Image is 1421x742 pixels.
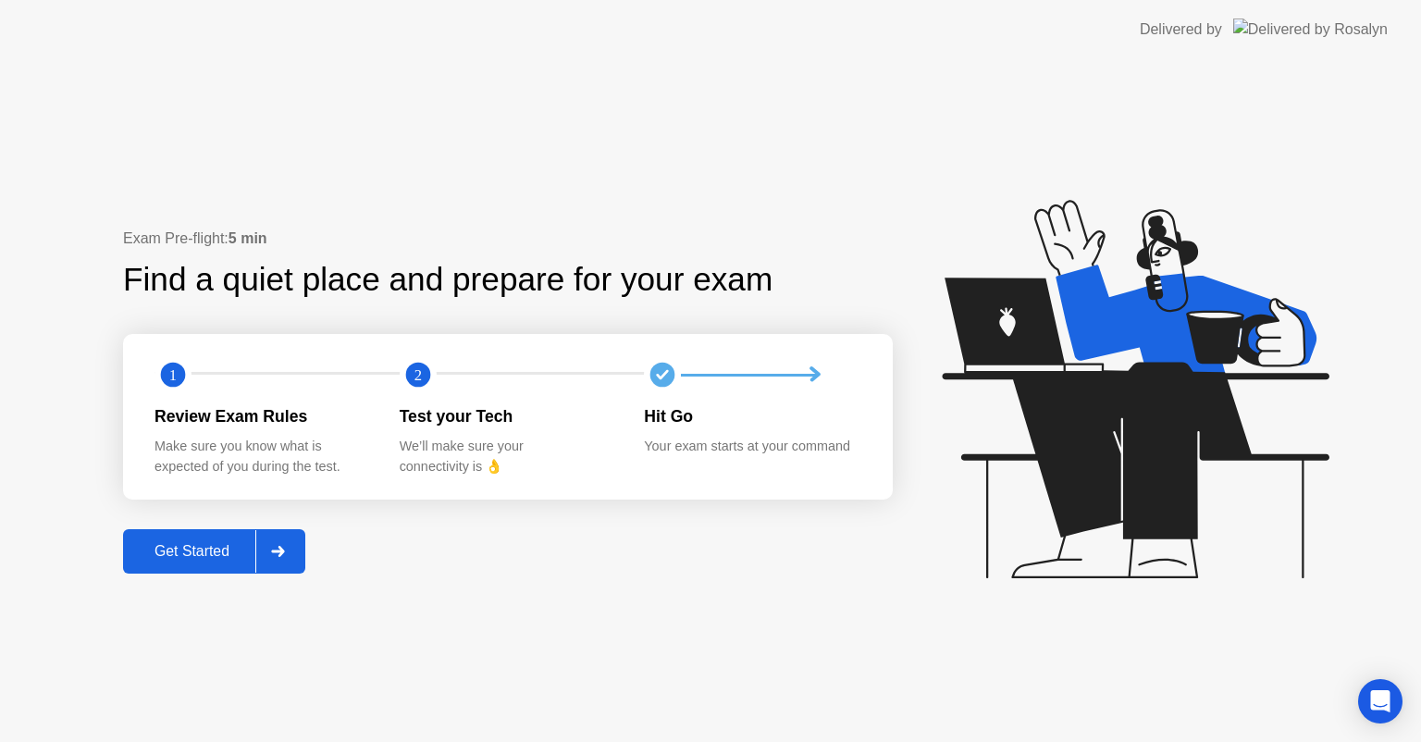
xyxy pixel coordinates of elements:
img: Delivered by Rosalyn [1233,19,1388,40]
div: Find a quiet place and prepare for your exam [123,255,775,304]
div: Test your Tech [400,404,615,428]
div: Open Intercom Messenger [1358,679,1402,723]
button: Get Started [123,529,305,574]
b: 5 min [229,230,267,246]
text: 2 [414,366,422,384]
div: Make sure you know what is expected of you during the test. [154,437,370,476]
div: Exam Pre-flight: [123,228,893,250]
div: Your exam starts at your command [644,437,859,457]
div: Review Exam Rules [154,404,370,428]
div: We’ll make sure your connectivity is 👌 [400,437,615,476]
text: 1 [169,366,177,384]
div: Delivered by [1140,19,1222,41]
div: Hit Go [644,404,859,428]
div: Get Started [129,543,255,560]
